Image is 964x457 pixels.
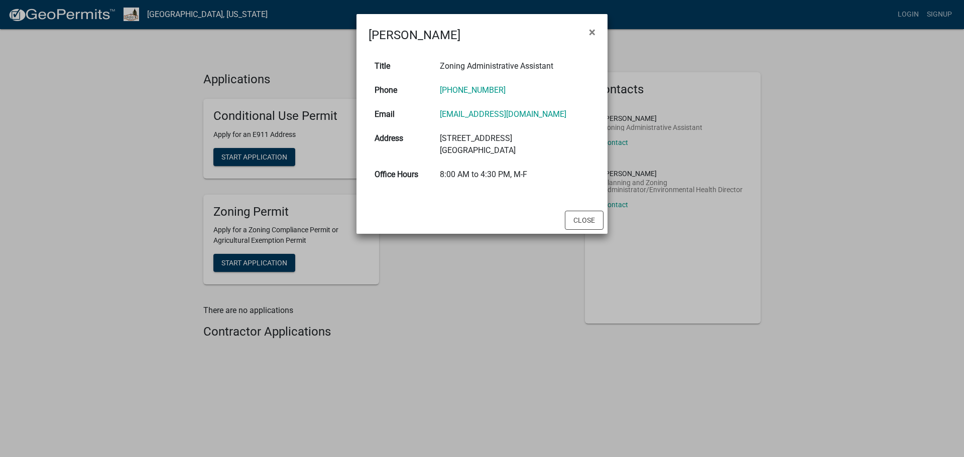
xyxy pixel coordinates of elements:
a: [PHONE_NUMBER] [440,85,506,95]
td: Zoning Administrative Assistant [434,54,595,78]
a: [EMAIL_ADDRESS][DOMAIN_NAME] [440,109,566,119]
button: Close [581,18,604,46]
h4: [PERSON_NAME] [369,26,460,44]
th: Address [369,126,434,163]
td: [STREET_ADDRESS] [GEOGRAPHIC_DATA] [434,126,595,163]
th: Email [369,102,434,126]
th: Phone [369,78,434,102]
button: Close [565,211,604,230]
th: Title [369,54,434,78]
th: Office Hours [369,163,434,187]
div: 8:00 AM to 4:30 PM, M-F [440,169,589,181]
span: × [589,25,595,39]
